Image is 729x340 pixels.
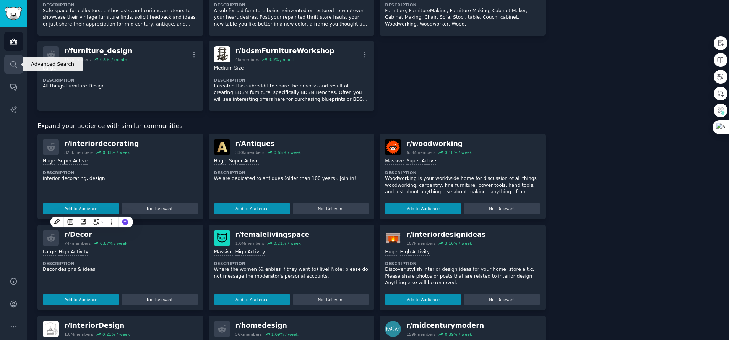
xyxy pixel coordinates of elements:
div: 330k members [235,150,265,155]
img: femalelivingspace [214,230,230,246]
button: Add to Audience [385,203,461,214]
div: High Activity [58,249,88,256]
p: A sub for old furniture being reinvented or restored to whatever your heart desires. Post your re... [214,8,369,28]
div: 56k members [235,332,262,337]
div: 107k members [406,241,435,246]
div: 1.09 % / week [271,332,298,337]
div: 3.10 % / week [445,241,472,246]
div: 74k members [64,241,91,246]
div: Super Active [229,158,259,165]
div: 0.65 % / week [274,150,301,155]
img: GummySearch logo [5,7,22,20]
div: 3.0 % / month [269,57,296,62]
div: 1.0M members [64,332,93,337]
div: 15k members [64,57,91,62]
img: InteriorDesign [43,321,59,337]
p: I created this subreddit to share the process and result of creating BDSM furniture, specifically... [214,83,369,103]
a: bdsmFurnitureWorkshopr/bdsmFurnitureWorkshop4kmembers3.0% / monthMedium SizeDescriptionI created ... [209,41,375,111]
dt: Description [385,2,540,8]
dt: Description [214,78,369,83]
p: Decor designs & ideas [43,266,198,273]
div: High Activity [400,249,430,256]
p: Discover stylish interior design ideas for your home, store e.t.c. Please share photos or posts t... [385,266,540,287]
div: r/ woodworking [406,139,472,149]
button: Not Relevant [122,294,198,305]
p: Woodworking is your worldwide home for discussion of all things woodworking, carpentry, fine furn... [385,175,540,196]
button: Add to Audience [385,294,461,305]
button: Not Relevant [293,203,369,214]
dt: Description [214,2,369,8]
p: All things Furniture Design [43,83,198,90]
dt: Description [43,170,198,175]
dt: Description [43,78,198,83]
div: r/ furniture_design [64,46,132,56]
button: Not Relevant [293,294,369,305]
p: interior decorating, design [43,175,198,182]
div: 0.21 % / week [102,332,130,337]
div: Super Active [58,158,88,165]
a: r/furniture_design15kmembers0.9% / monthLargeDescriptionAll things Furniture Design [37,41,203,111]
div: 159k members [406,332,435,337]
dt: Description [385,261,540,266]
img: woodworking [385,139,401,155]
div: 0.21 % / week [274,241,301,246]
div: 0.39 % / week [445,332,472,337]
div: 828k members [64,150,93,155]
p: Where the women (& enbies if they want to) live! Note: please do not message the moderator's pers... [214,266,369,280]
img: Antiques [214,139,230,155]
div: Medium Size [214,65,244,72]
div: High Activity [235,249,265,256]
p: Safe space for collectors, enthusiasts, and curious amateurs to showcase their vintage furniture ... [43,8,198,28]
dt: Description [43,2,198,8]
div: 6.0M members [406,150,435,155]
div: 0.33 % / week [102,150,130,155]
dt: Description [385,170,540,175]
div: Huge [43,158,55,165]
div: r/ Decor [64,230,127,240]
div: r/ InteriorDesign [64,321,130,330]
div: 0.87 % / week [100,241,127,246]
div: Huge [385,249,397,256]
dt: Description [214,170,369,175]
div: r/ homedesign [235,321,299,330]
span: Expand your audience with similar communities [37,121,182,131]
div: r/ interiordesignideas [406,230,485,240]
div: r/ midcenturymodern [406,321,484,330]
button: Not Relevant [464,294,540,305]
img: midcenturymodern [385,321,401,337]
div: Large [43,65,56,72]
dt: Description [43,261,198,266]
p: Furniture, FurnitureMaking, Furniture Making, Cabinet Maker, Cabinet Making, Chair, Sofa, Stool, ... [385,8,540,28]
div: r/ bdsmFurnitureWorkshop [235,46,334,56]
button: Add to Audience [214,203,290,214]
div: Massive [385,158,404,165]
button: Add to Audience [43,203,119,214]
div: 1.0M members [235,241,265,246]
dt: Description [214,261,369,266]
div: Huge [214,158,226,165]
img: bdsmFurnitureWorkshop [214,46,230,62]
div: 4k members [235,57,260,62]
div: 0.9 % / month [100,57,127,62]
div: Massive [214,249,233,256]
button: Not Relevant [122,203,198,214]
img: interiordesignideas [385,230,401,246]
button: Not Relevant [464,203,540,214]
button: Add to Audience [43,294,119,305]
button: Add to Audience [214,294,290,305]
div: r/ interiordecorating [64,139,139,149]
div: Large [43,249,56,256]
div: Super Active [406,158,436,165]
div: r/ femalelivingspace [235,230,310,240]
div: r/ Antiques [235,139,301,149]
div: 0.10 % / week [445,150,472,155]
p: We are dedicated to antiques (older than 100 years). Join in! [214,175,369,182]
